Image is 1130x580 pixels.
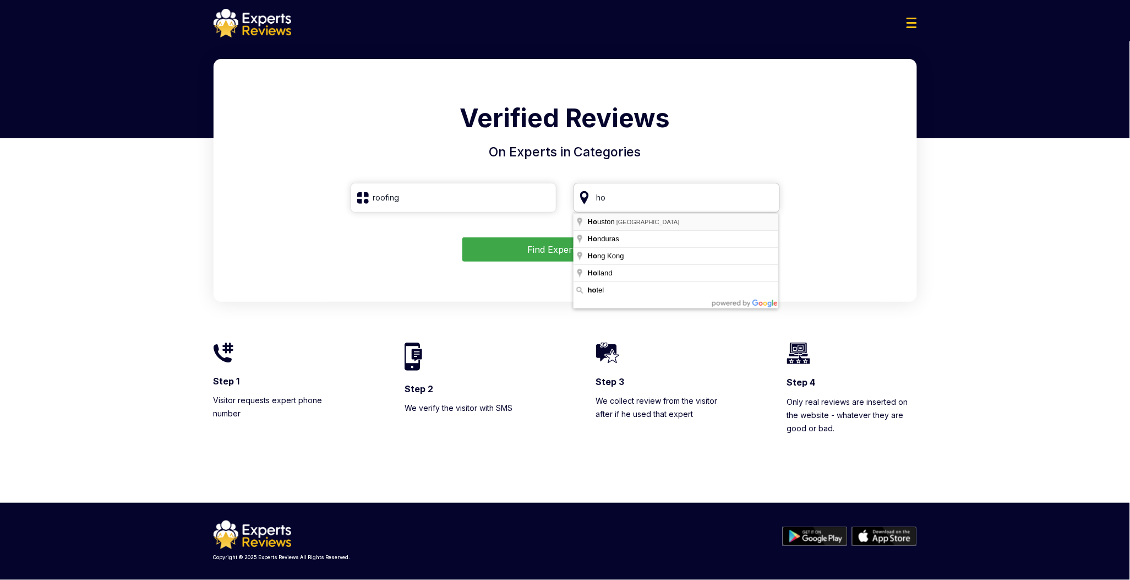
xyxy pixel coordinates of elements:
[214,521,291,549] img: logo
[214,394,343,420] p: Visitor requests expert phone number
[588,269,597,277] span: Ho
[588,252,626,260] span: ng Kong
[214,343,233,363] img: homeIcon1
[852,527,917,546] img: apple store btn
[588,269,614,277] span: lland
[596,343,620,364] img: homeIcon3
[214,375,343,387] h3: Step 1
[787,395,917,435] p: Only real reviews are inserted on the website - whatever they are good or bad.
[907,18,917,28] img: Menu Icon
[588,252,597,260] span: Ho
[787,343,810,364] img: homeIcon4
[616,219,680,225] span: [GEOGRAPHIC_DATA]
[783,527,848,546] img: play store btn
[574,183,780,213] input: Your City
[588,286,597,294] span: ho
[405,343,422,370] img: homeIcon2
[351,183,557,213] input: Search Category
[227,99,904,143] h1: Verified Reviews
[214,9,291,37] img: logo
[405,383,534,395] h3: Step 2
[227,143,904,162] h4: On Experts in Categories
[588,218,616,226] span: uston
[214,554,351,561] p: Copyright © 2025 Experts Reviews All Rights Reserved.
[588,218,597,226] span: Ho
[588,235,597,243] span: Ho
[596,394,726,421] p: We collect review from the visitor after if he used that expert
[596,376,726,388] h3: Step 3
[462,237,668,262] button: Find Experts Now
[787,376,917,388] h3: Step 4
[405,402,534,415] p: We verify the visitor with SMS
[588,286,606,294] span: tel
[588,235,621,243] span: nduras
